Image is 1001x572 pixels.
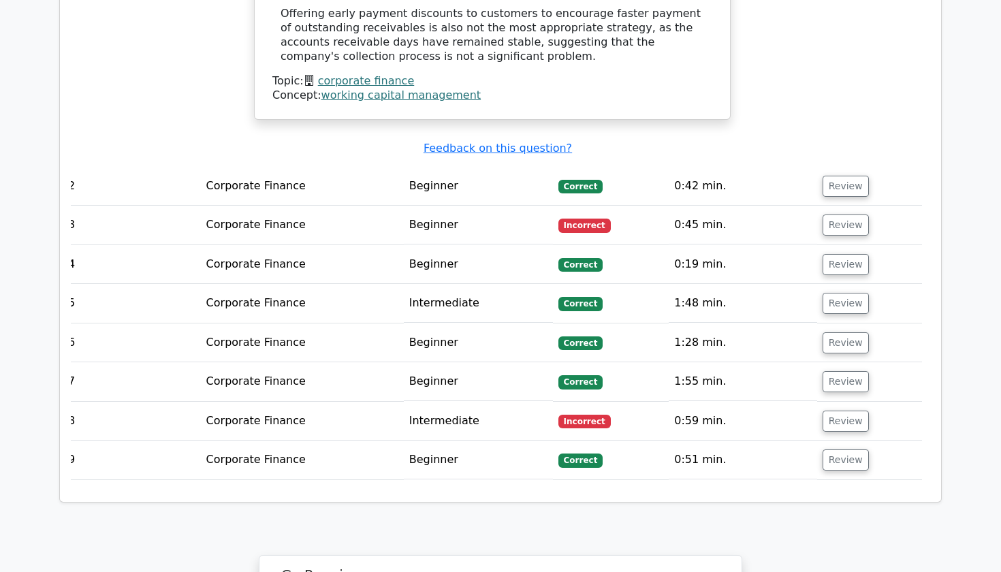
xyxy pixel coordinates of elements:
button: Review [823,214,869,236]
td: 8 [63,402,201,441]
td: Corporate Finance [201,245,404,284]
td: 0:19 min. [669,245,816,284]
span: Correct [558,454,603,467]
td: 7 [63,362,201,401]
button: Review [823,293,869,314]
td: Intermediate [404,284,553,323]
td: Beginner [404,206,553,244]
td: 1:28 min. [669,323,816,362]
button: Review [823,176,869,197]
div: Topic: [272,74,712,89]
td: 1:55 min. [669,362,816,401]
td: 1:48 min. [669,284,816,323]
td: Corporate Finance [201,441,404,479]
td: Beginner [404,362,553,401]
a: Feedback on this question? [424,142,572,155]
td: Beginner [404,245,553,284]
td: Beginner [404,167,553,206]
div: Concept: [272,89,712,103]
span: Incorrect [558,219,611,232]
button: Review [823,449,869,471]
button: Review [823,371,869,392]
td: 0:59 min. [669,402,816,441]
span: Correct [558,180,603,193]
td: 9 [63,441,201,479]
td: 3 [63,206,201,244]
td: Intermediate [404,402,553,441]
span: Correct [558,375,603,389]
td: Corporate Finance [201,323,404,362]
td: Corporate Finance [201,362,404,401]
td: Corporate Finance [201,167,404,206]
span: Correct [558,258,603,272]
button: Review [823,254,869,275]
td: Corporate Finance [201,284,404,323]
a: corporate finance [318,74,415,87]
td: 2 [63,167,201,206]
td: 0:42 min. [669,167,816,206]
td: 0:45 min. [669,206,816,244]
td: 0:51 min. [669,441,816,479]
td: 6 [63,323,201,362]
span: Correct [558,336,603,350]
td: Beginner [404,323,553,362]
td: Beginner [404,441,553,479]
td: Corporate Finance [201,206,404,244]
td: 5 [63,284,201,323]
span: Correct [558,297,603,311]
span: Incorrect [558,415,611,428]
td: 4 [63,245,201,284]
button: Review [823,411,869,432]
a: working capital management [321,89,481,101]
button: Review [823,332,869,353]
td: Corporate Finance [201,402,404,441]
